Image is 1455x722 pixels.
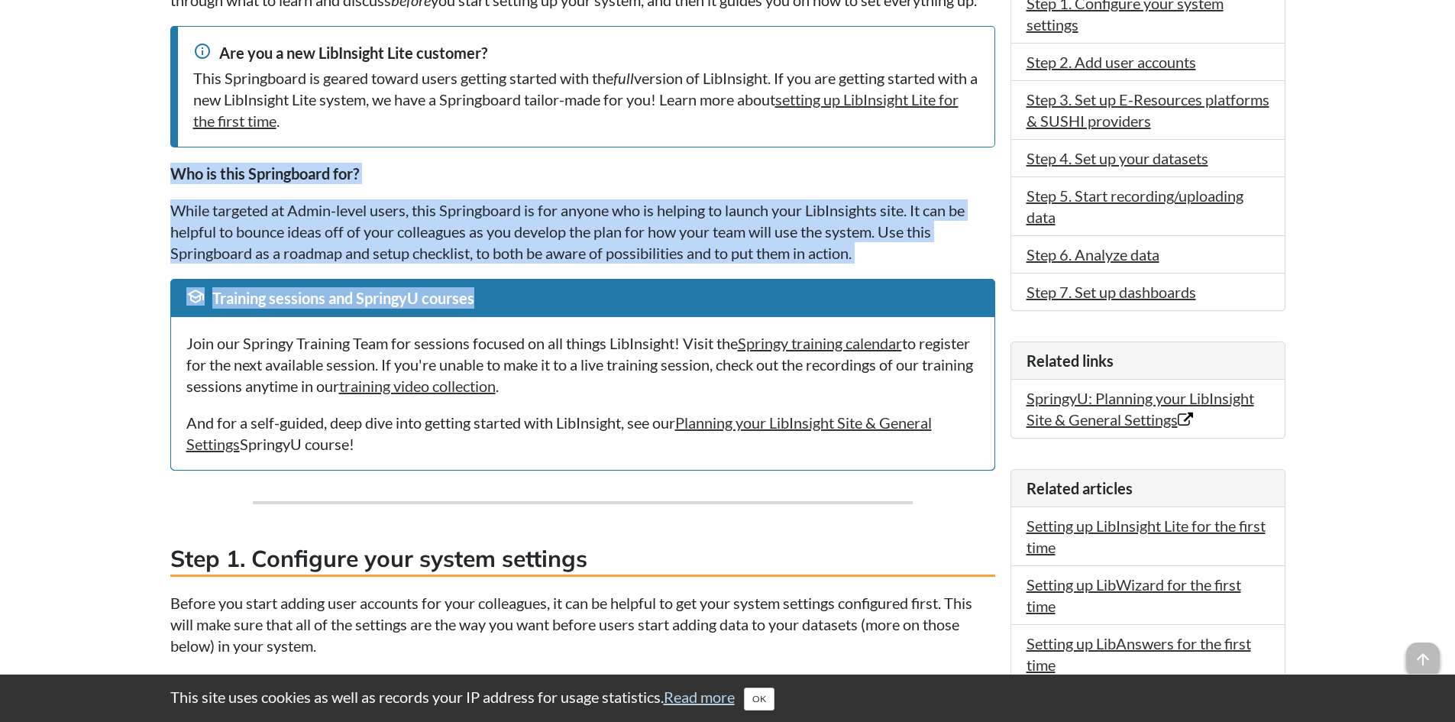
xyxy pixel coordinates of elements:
[1406,643,1440,676] span: arrow_upward
[1027,516,1266,556] a: Setting up LibInsight Lite for the first time
[193,67,979,131] div: This Springboard is geared toward users getting started with the version of LibInsight. If you ar...
[1406,644,1440,662] a: arrow_upward
[155,686,1301,711] div: This site uses cookies as well as records your IP address for usage statistics.
[186,287,205,306] span: school
[738,334,902,352] a: Springy training calendar
[170,164,359,183] strong: Who is this Springboard for?
[1027,53,1196,71] a: Step 2. Add user accounts
[1027,245,1159,264] a: Step 6. Analyze data
[186,332,979,397] p: Join our Springy Training Team for sessions focused on all things LibInsight! Visit the to regist...
[1027,149,1208,167] a: Step 4. Set up your datasets
[1027,351,1114,370] span: Related links
[1027,283,1196,301] a: Step 7. Set up dashboards
[193,42,212,60] span: info
[212,289,474,307] span: Training sessions and SpringyU courses
[1027,90,1269,130] a: Step 3. Set up E-Resources platforms & SUSHI providers
[1027,479,1133,497] span: Related articles
[193,42,979,63] div: Are you a new LibInsight Lite customer?
[170,199,995,264] p: While targeted at Admin-level users, this Springboard is for anyone who is helping to launch your...
[613,69,634,87] em: full
[170,542,995,577] h3: Step 1. Configure your system settings
[744,688,774,711] button: Close
[664,688,735,706] a: Read more
[1027,389,1254,429] a: SpringyU: Planning your LibInsight Site & General Settings
[339,377,496,395] a: training video collection
[1027,575,1241,615] a: Setting up LibWizard for the first time
[170,592,995,656] p: Before you start adding user accounts for your colleagues, it can be helpful to get your system s...
[1027,186,1243,226] a: Step 5. Start recording/uploading data
[186,412,979,455] p: And for a self-guided, deep dive into getting started with LibInsight, see our SpringyU course!
[1027,634,1251,674] a: Setting up LibAnswers for the first time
